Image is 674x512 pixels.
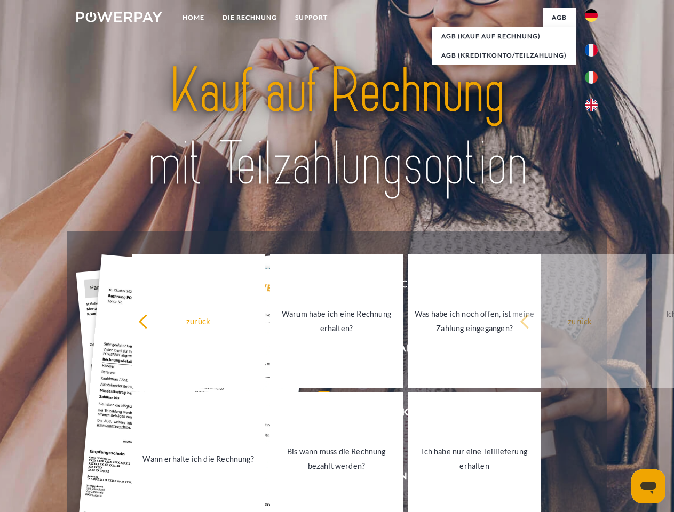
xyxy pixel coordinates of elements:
[585,71,598,84] img: it
[408,254,541,388] a: Was habe ich noch offen, ist meine Zahlung eingegangen?
[585,9,598,22] img: de
[76,12,162,22] img: logo-powerpay-white.svg
[173,8,213,27] a: Home
[520,314,640,328] div: zurück
[585,99,598,111] img: en
[543,8,576,27] a: agb
[415,307,535,335] div: Was habe ich noch offen, ist meine Zahlung eingegangen?
[213,8,286,27] a: DIE RECHNUNG
[276,307,397,335] div: Warum habe ich eine Rechnung erhalten?
[276,444,397,473] div: Bis wann muss die Rechnung bezahlt werden?
[102,51,572,204] img: title-powerpay_de.svg
[138,451,258,466] div: Wann erhalte ich die Rechnung?
[286,8,337,27] a: SUPPORT
[432,46,576,65] a: AGB (Kreditkonto/Teilzahlung)
[585,44,598,57] img: fr
[415,444,535,473] div: Ich habe nur eine Teillieferung erhalten
[631,469,665,503] iframe: Schaltfläche zum Öffnen des Messaging-Fensters
[432,27,576,46] a: AGB (Kauf auf Rechnung)
[138,314,258,328] div: zurück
